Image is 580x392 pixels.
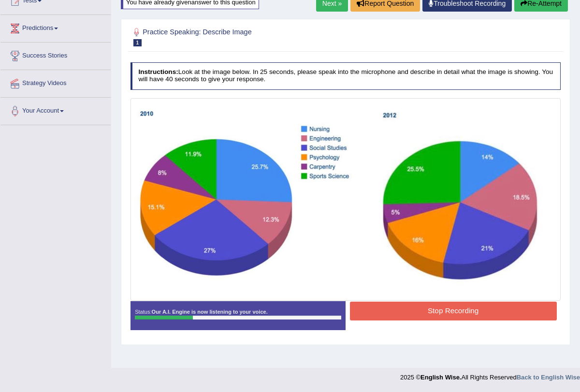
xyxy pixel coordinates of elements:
[400,368,580,382] div: 2025 © All Rights Reserved
[0,70,111,94] a: Strategy Videos
[0,43,111,67] a: Success Stories
[130,301,346,330] div: Status:
[130,26,397,46] h2: Practice Speaking: Describe Image
[0,98,111,122] a: Your Account
[133,39,142,46] span: 1
[138,68,178,75] b: Instructions:
[130,62,561,90] h4: Look at the image below. In 25 seconds, please speak into the microphone and describe in detail w...
[517,374,580,381] a: Back to English Wise
[350,302,557,320] button: Stop Recording
[152,309,268,315] strong: Our A.I. Engine is now listening to your voice.
[0,15,111,39] a: Predictions
[420,374,461,381] strong: English Wise.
